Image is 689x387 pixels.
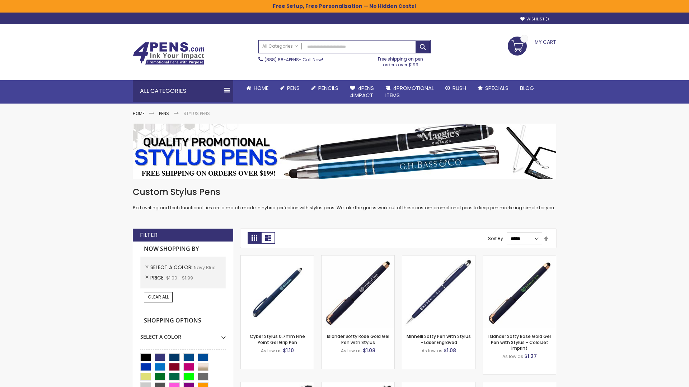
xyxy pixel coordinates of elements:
h1: Custom Stylus Pens [133,186,556,198]
a: Cyber Stylus 0.7mm Fine Point Gel Grip Pen-Navy Blue [241,255,314,261]
span: Specials [485,84,508,92]
strong: Stylus Pens [183,110,210,116]
strong: Filter [140,231,158,239]
img: 4Pens Custom Pens and Promotional Products [133,42,205,65]
a: Islander Softy Rose Gold Gel Pen with Stylus [327,333,389,345]
a: 4PROMOTIONALITEMS [380,80,440,104]
strong: Now Shopping by [140,242,226,257]
span: 4PROMOTIONAL ITEMS [385,84,434,99]
a: 4Pens4impact [344,80,380,104]
a: Pens [159,110,169,116]
strong: Grid [248,232,261,244]
a: Minnelli Softy Pen with Stylus - Laser Engraved [407,333,471,345]
span: Pens [287,84,300,92]
a: All Categories [259,40,302,52]
span: As low as [502,353,523,359]
a: Home [133,110,145,116]
a: (888) 88-4PENS [264,57,299,63]
a: Pens [274,80,305,96]
a: Pencils [305,80,344,96]
a: Rush [440,80,472,96]
span: Price [150,274,166,281]
div: Free shipping on pen orders over $199 [371,53,431,68]
a: Specials [472,80,514,96]
a: Clear All [144,292,173,302]
img: Cyber Stylus 0.7mm Fine Point Gel Grip Pen-Navy Blue [241,255,314,328]
img: Stylus Pens [133,124,556,179]
a: Cyber Stylus 0.7mm Fine Point Gel Grip Pen [250,333,305,345]
span: Navy Blue [194,264,215,271]
span: $1.10 [283,347,294,354]
span: As low as [261,348,282,354]
span: $1.00 - $1.99 [166,275,193,281]
div: Both writing and tech functionalities are a match made in hybrid perfection with stylus pens. We ... [133,186,556,211]
span: As low as [341,348,362,354]
img: Islander Softy Rose Gold Gel Pen with Stylus - ColorJet Imprint-Navy Blue [483,255,556,328]
span: - Call Now! [264,57,323,63]
a: Islander Softy Rose Gold Gel Pen with Stylus - ColorJet Imprint [488,333,551,351]
span: $1.08 [363,347,375,354]
div: Select A Color [140,328,226,340]
span: Home [254,84,268,92]
span: Rush [453,84,466,92]
div: All Categories [133,80,233,102]
span: Clear All [148,294,169,300]
a: Islander Softy Rose Gold Gel Pen with Stylus - ColorJet Imprint-Navy Blue [483,255,556,261]
label: Sort By [488,235,503,242]
span: All Categories [262,43,298,49]
span: 4Pens 4impact [350,84,374,99]
a: Minnelli Softy Pen with Stylus - Laser Engraved-Navy Blue [402,255,475,261]
span: $1.08 [444,347,456,354]
span: Select A Color [150,264,194,271]
a: Wishlist [520,16,549,22]
span: As low as [422,348,442,354]
img: Minnelli Softy Pen with Stylus - Laser Engraved-Navy Blue [402,255,475,328]
a: Home [240,80,274,96]
strong: Shopping Options [140,313,226,329]
img: Islander Softy Rose Gold Gel Pen with Stylus-Navy Blue [322,255,394,328]
a: Blog [514,80,540,96]
span: Blog [520,84,534,92]
span: $1.27 [524,353,537,360]
a: Islander Softy Rose Gold Gel Pen with Stylus-Navy Blue [322,255,394,261]
span: Pencils [318,84,338,92]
